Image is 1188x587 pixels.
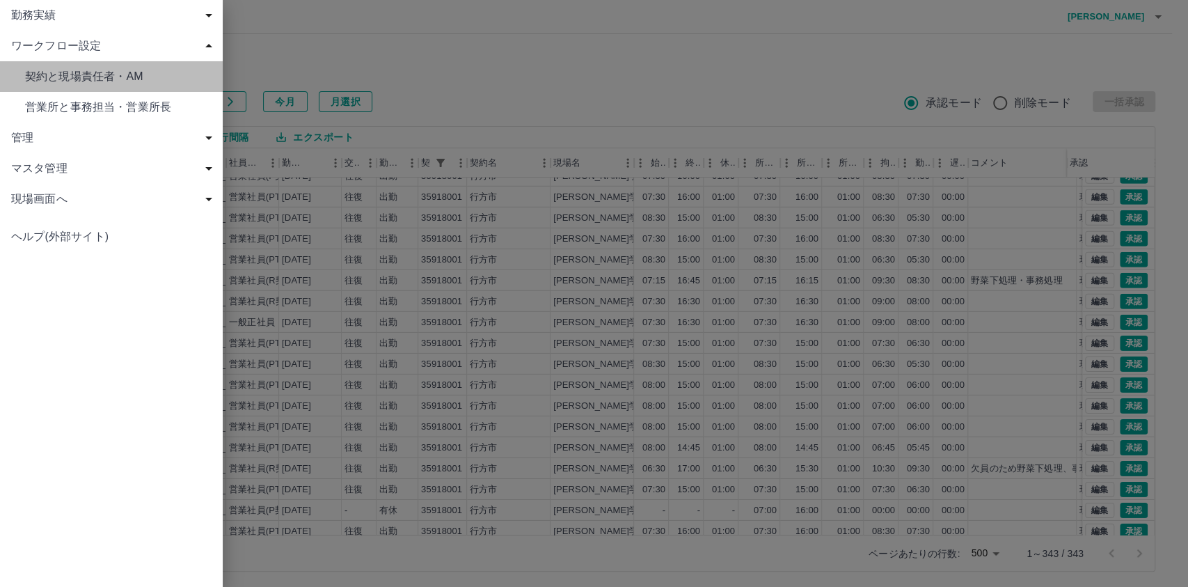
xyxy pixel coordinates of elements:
span: 契約と現場責任者・AM [25,68,212,85]
span: 勤務実績 [11,7,217,24]
span: ワークフロー設定 [11,38,217,54]
span: ヘルプ(外部サイト) [11,228,212,245]
span: 営業所と事務担当・営業所長 [25,99,212,116]
span: マスタ管理 [11,160,217,177]
span: 現場画面へ [11,191,217,208]
span: 管理 [11,130,217,146]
